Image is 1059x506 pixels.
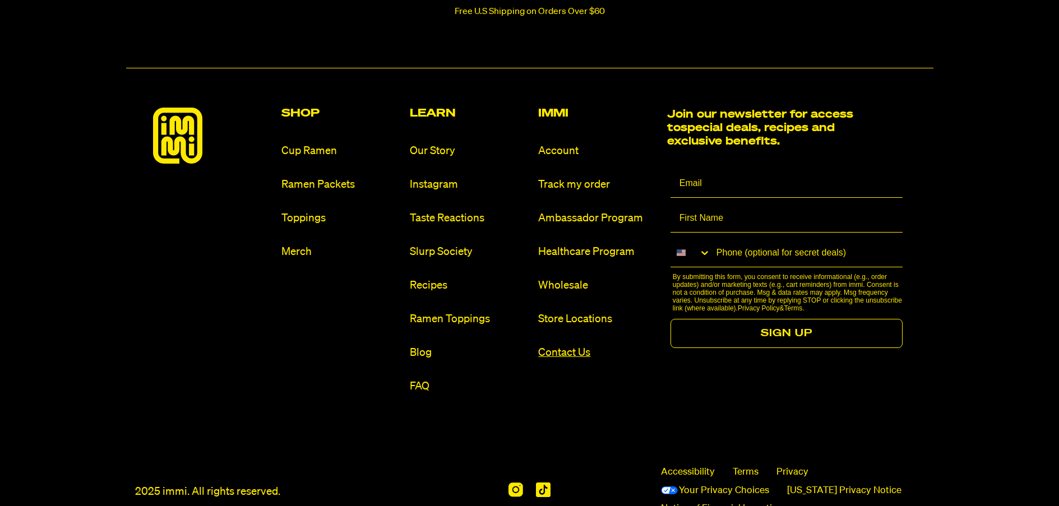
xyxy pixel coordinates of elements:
a: Privacy Policy [738,304,780,312]
button: SIGN UP [670,319,903,348]
a: Track my order [538,177,658,192]
a: [US_STATE] Privacy Notice [787,484,901,498]
p: Free U.S Shipping on Orders Over $60 [455,7,605,17]
a: Toppings [281,211,401,226]
a: Taste Reactions [410,211,529,226]
a: Your Privacy Choices [661,484,769,498]
img: immieats [153,108,202,164]
a: Our Story [410,143,529,159]
a: Merch [281,244,401,259]
a: Privacy [776,466,808,479]
a: Ramen Packets [281,177,401,192]
a: Blog [410,345,529,360]
p: By submitting this form, you consent to receive informational (e.g., order updates) and/or market... [673,273,907,312]
span: Accessibility [661,466,715,479]
h2: Immi [538,108,658,119]
p: 2025 immi. All rights reserved. [135,484,280,499]
img: United States [677,248,686,257]
input: Phone (optional for secret deals) [711,239,903,267]
a: Cup Ramen [281,143,401,159]
img: Instagram [508,482,522,497]
img: Tiktok [536,482,551,497]
a: Terms [784,304,803,312]
img: California Consumer Privacy Act (CCPA) Opt-Out Icon [661,486,678,494]
a: Instagram [410,177,529,192]
button: Search Countries [670,239,711,266]
input: First Name [670,205,903,233]
a: Store Locations [538,312,658,327]
a: Account [538,143,658,159]
a: Terms [733,466,759,479]
a: Slurp Society [410,244,529,259]
h2: Shop [281,108,401,119]
a: Contact Us [538,345,658,360]
input: Email [670,170,903,198]
a: Ramen Toppings [410,312,529,327]
h2: Join our newsletter for access to special deals, recipes and exclusive benefits. [667,108,861,148]
a: FAQ [410,379,529,394]
a: Wholesale [538,278,658,293]
a: Ambassador Program [538,211,658,226]
a: Recipes [410,278,529,293]
a: Healthcare Program [538,244,658,259]
h2: Learn [410,108,529,119]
